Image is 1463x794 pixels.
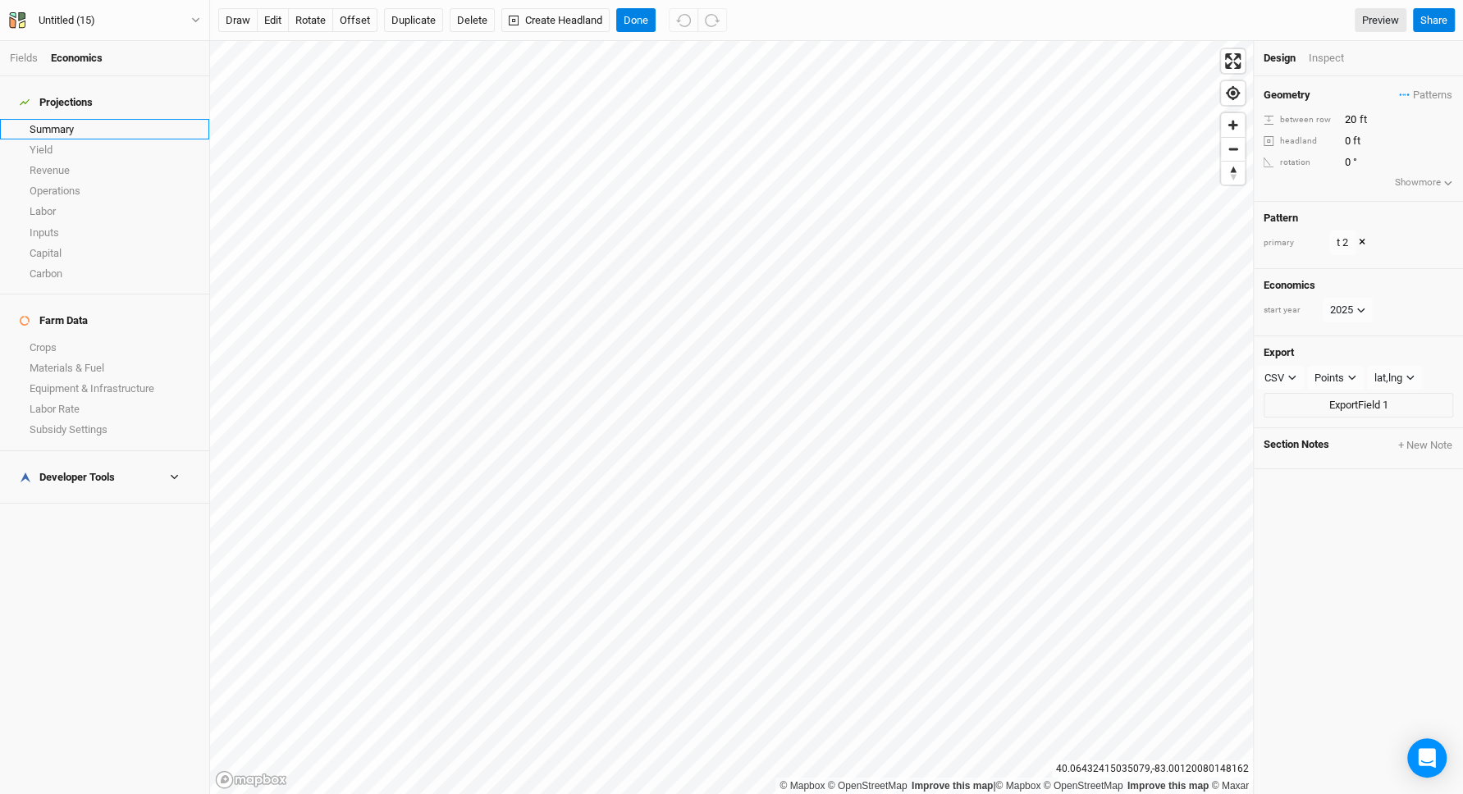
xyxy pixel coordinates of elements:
button: Zoom in [1221,113,1245,137]
div: Open Intercom Messenger [1407,738,1447,778]
a: OpenStreetMap [828,780,908,792]
button: Create Headland [501,8,610,33]
button: Undo (^z) [669,8,698,33]
div: headland [1264,135,1336,148]
button: Share [1413,8,1455,33]
button: Untitled (15) [8,11,201,30]
div: Inspect [1309,51,1367,66]
div: CSV [1264,370,1284,386]
button: Done [616,8,656,33]
button: Redo (^Z) [697,8,727,33]
button: Patterns [1398,86,1453,104]
h4: Developer Tools [10,461,199,494]
button: 2025 [1323,298,1373,322]
button: Showmore [1394,175,1454,191]
a: Fields [10,52,38,64]
div: between row [1264,114,1336,126]
button: offset [332,8,377,33]
div: start year [1264,304,1321,317]
span: Section Notes [1264,438,1329,453]
button: draw [218,8,258,33]
button: Find my location [1221,81,1245,105]
div: primary [1264,237,1321,249]
button: Delete [450,8,495,33]
button: ExportField 1 [1264,393,1453,418]
a: Mapbox [780,780,825,792]
button: CSV [1257,366,1304,390]
h4: Economics [1264,279,1453,292]
div: Developer Tools [20,471,115,484]
div: rotation [1264,157,1336,169]
a: Preview [1355,8,1406,33]
div: Projections [20,96,93,109]
div: Untitled (15) [39,12,95,29]
h4: Export [1264,346,1453,359]
button: lat,lng [1367,366,1422,390]
h4: Geometry [1264,89,1310,102]
a: Mapbox logo [215,770,287,789]
div: | [780,778,1249,794]
a: Mapbox [995,780,1040,792]
div: t 2 [1337,235,1348,251]
div: Economics [51,51,103,66]
button: Points [1307,366,1364,390]
div: 40.06432415035079 , -83.00120080148162 [1052,760,1253,778]
button: × [1359,234,1365,252]
button: t 2 [1329,230,1356,255]
span: Patterns [1399,87,1452,103]
div: Points [1314,370,1344,386]
button: edit [257,8,289,33]
div: lat,lng [1374,370,1402,386]
canvas: Map [210,41,1253,794]
a: Maxar [1211,780,1249,792]
div: Design [1264,51,1296,66]
button: Duplicate [384,8,443,33]
button: Zoom out [1221,137,1245,161]
span: Reset bearing to north [1221,162,1245,185]
button: Enter fullscreen [1221,49,1245,73]
a: Improve this map [1127,780,1209,792]
button: Reset bearing to north [1221,161,1245,185]
span: Zoom out [1221,138,1245,161]
button: rotate [288,8,333,33]
a: OpenStreetMap [1044,780,1123,792]
button: + New Note [1397,438,1453,453]
a: Improve this map [912,780,993,792]
h4: Pattern [1264,212,1453,225]
div: Farm Data [20,314,88,327]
